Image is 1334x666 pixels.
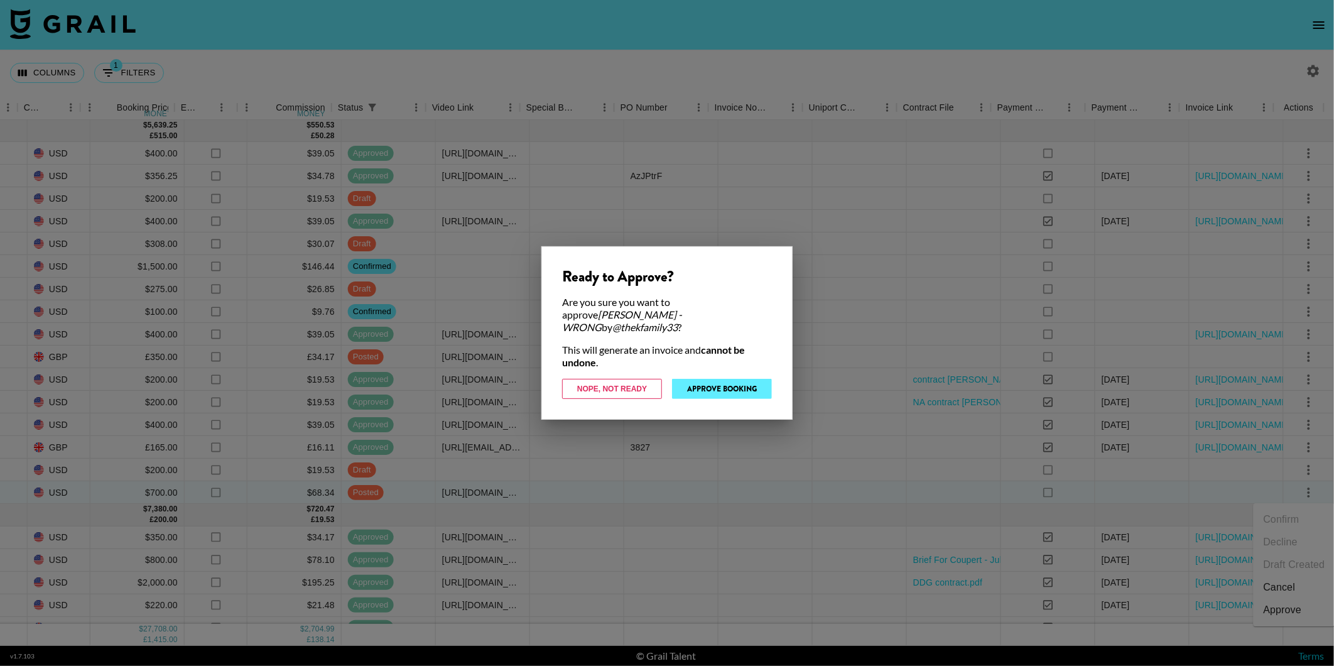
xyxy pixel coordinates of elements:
[562,308,682,333] em: [PERSON_NAME] - WRONG
[562,296,772,334] div: Are you sure you want to approve by ?
[612,321,678,333] em: @ thekfamily33
[562,379,662,399] button: Nope, Not Ready
[562,344,772,369] div: This will generate an invoice and .
[562,344,745,368] strong: cannot be undone
[562,267,772,286] div: Ready to Approve?
[672,379,772,399] button: Approve Booking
